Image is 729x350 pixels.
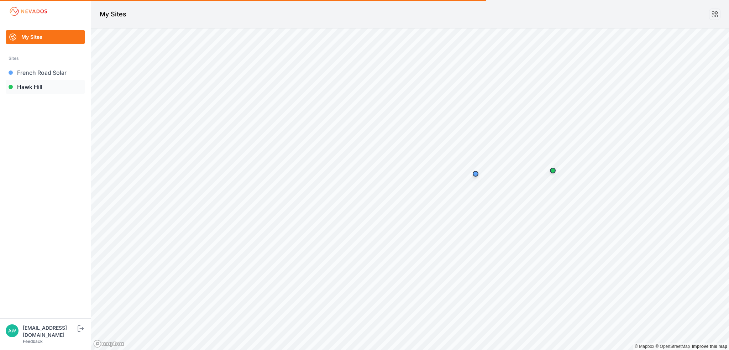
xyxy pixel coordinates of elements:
div: Map marker [546,163,560,178]
canvas: Map [91,28,729,350]
a: Feedback [23,339,43,344]
a: Mapbox [635,344,654,349]
div: Map marker [468,167,483,181]
a: Mapbox logo [93,340,125,348]
img: awalsh@nexamp.com [6,324,19,337]
div: [EMAIL_ADDRESS][DOMAIN_NAME] [23,324,76,339]
img: Nevados [9,6,48,17]
a: Hawk Hill [6,80,85,94]
a: French Road Solar [6,66,85,80]
div: Sites [9,54,82,63]
h1: My Sites [100,9,126,19]
a: My Sites [6,30,85,44]
a: OpenStreetMap [655,344,690,349]
a: Map feedback [692,344,727,349]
